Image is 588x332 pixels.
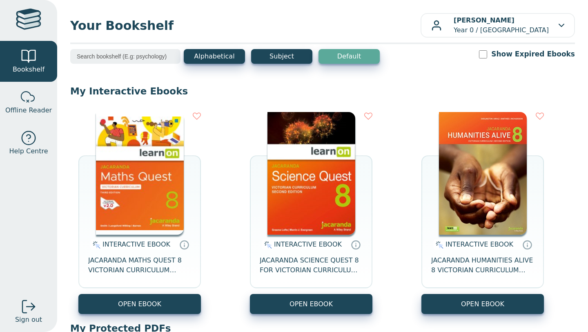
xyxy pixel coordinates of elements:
button: Alphabetical [184,49,245,64]
span: JACARANDA HUMANITIES ALIVE 8 VICTORIAN CURRICULUM LEARNON EBOOK 2E [431,256,534,275]
label: Show Expired Ebooks [491,49,575,59]
b: [PERSON_NAME] [454,16,514,24]
a: Interactive eBooks are accessed online via the publisher’s portal. They contain interactive resou... [522,240,532,249]
button: OPEN EBOOK [78,294,201,314]
span: Offline Reader [5,105,52,115]
button: OPEN EBOOK [250,294,372,314]
p: My Interactive Ebooks [70,85,575,97]
span: Sign out [15,315,42,325]
button: OPEN EBOOK [421,294,544,314]
span: INTERACTIVE EBOOK [445,240,513,248]
span: INTERACTIVE EBOOK [102,240,170,248]
img: interactive.svg [262,240,272,250]
span: Help Centre [9,146,48,156]
input: Search bookshelf (E.g: psychology) [70,49,180,64]
a: Interactive eBooks are accessed online via the publisher’s portal. They contain interactive resou... [179,240,189,249]
span: Bookshelf [13,65,45,74]
a: Interactive eBooks are accessed online via the publisher’s portal. They contain interactive resou... [351,240,361,249]
span: INTERACTIVE EBOOK [274,240,342,248]
p: Year 0 / [GEOGRAPHIC_DATA] [454,16,549,35]
button: Default [318,49,380,64]
span: Your Bookshelf [70,16,421,35]
button: Subject [251,49,312,64]
img: interactive.svg [433,240,443,250]
img: interactive.svg [90,240,100,250]
img: fffb2005-5288-ea11-a992-0272d098c78b.png [267,112,355,235]
span: JACARANDA SCIENCE QUEST 8 FOR VICTORIAN CURRICULUM LEARNON 2E EBOOK [260,256,363,275]
button: [PERSON_NAME]Year 0 / [GEOGRAPHIC_DATA] [421,13,575,38]
img: bee2d5d4-7b91-e911-a97e-0272d098c78b.jpg [439,112,527,235]
span: JACARANDA MATHS QUEST 8 VICTORIAN CURRICULUM LEARNON EBOOK 3E [88,256,191,275]
img: c004558a-e884-43ec-b87a-da9408141e80.jpg [96,112,184,235]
